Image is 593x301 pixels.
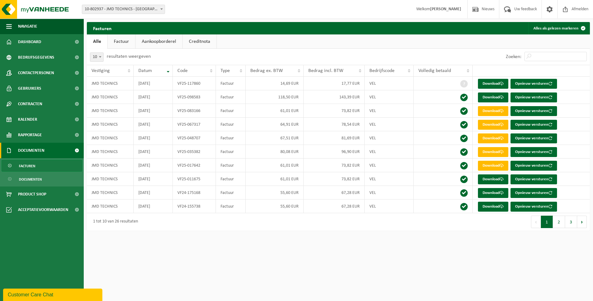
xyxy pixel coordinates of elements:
td: Factuur [216,200,246,213]
h2: Facturen [87,22,118,34]
span: Navigatie [18,19,37,34]
td: [DATE] [134,131,173,145]
div: 1 tot 10 van 26 resultaten [90,216,138,227]
span: 10-802937 - JMD TECHNICS - OOSTENDE [82,5,165,14]
td: Factuur [216,104,246,118]
td: JMD TECHNICS [87,159,134,172]
button: Alles als gelezen markeren [528,22,589,34]
td: VEL [365,172,414,186]
a: Download [478,120,508,130]
td: VF25-011675 [173,172,216,186]
span: Volledig betaald [418,68,451,73]
a: Download [478,147,508,157]
td: Factuur [216,118,246,131]
td: JMD TECHNICS [87,131,134,145]
button: 3 [565,216,577,228]
button: Opnieuw versturen [511,133,557,143]
td: VEL [365,200,414,213]
td: [DATE] [134,104,173,118]
strong: [PERSON_NAME] [430,7,461,11]
td: 73,82 EUR [304,172,365,186]
button: Opnieuw versturen [511,120,557,130]
span: 10 [90,53,103,61]
span: Code [177,68,188,73]
td: 81,69 EUR [304,131,365,145]
td: JMD TECHNICS [87,200,134,213]
td: 14,69 EUR [246,77,304,90]
td: 67,51 EUR [246,131,304,145]
td: 118,50 EUR [246,90,304,104]
td: [DATE] [134,77,173,90]
label: Zoeken: [506,54,521,59]
a: Facturen [2,160,82,172]
button: Opnieuw versturen [511,79,557,89]
label: resultaten weergeven [107,54,151,59]
td: [DATE] [134,118,173,131]
td: VF25-067317 [173,118,216,131]
a: Aankoopborderel [136,34,182,49]
a: Creditnota [183,34,216,49]
td: JMD TECHNICS [87,186,134,200]
td: [DATE] [134,200,173,213]
td: [DATE] [134,172,173,186]
td: VEL [365,90,414,104]
td: [DATE] [134,159,173,172]
a: Download [478,161,508,171]
span: Documenten [18,143,44,158]
span: Vestiging [91,68,110,73]
button: Previous [531,216,541,228]
td: 61,01 EUR [246,172,304,186]
a: Alle [87,34,107,49]
td: JMD TECHNICS [87,77,134,90]
td: Factuur [216,186,246,200]
td: VEL [365,159,414,172]
td: VEL [365,131,414,145]
td: 67,28 EUR [304,200,365,213]
button: Opnieuw versturen [511,92,557,102]
span: Product Shop [18,186,46,202]
button: 1 [541,216,553,228]
button: Opnieuw versturen [511,161,557,171]
a: Download [478,133,508,143]
span: Bedrag incl. BTW [308,68,343,73]
td: JMD TECHNICS [87,118,134,131]
td: [DATE] [134,186,173,200]
td: VF25-117860 [173,77,216,90]
td: 143,39 EUR [304,90,365,104]
td: Factuur [216,172,246,186]
td: VEL [365,186,414,200]
a: Download [478,92,508,102]
a: Download [478,188,508,198]
td: 96,90 EUR [304,145,365,159]
span: 10 [90,52,104,62]
a: Factuur [108,34,135,49]
td: 73,82 EUR [304,104,365,118]
span: Rapportage [18,127,42,143]
td: 80,08 EUR [246,145,304,159]
td: VF25-098583 [173,90,216,104]
a: Download [478,202,508,212]
td: VEL [365,77,414,90]
a: Download [478,79,508,89]
td: 67,28 EUR [304,186,365,200]
td: 78,54 EUR [304,118,365,131]
button: Opnieuw versturen [511,147,557,157]
td: VF25-048707 [173,131,216,145]
span: Contactpersonen [18,65,54,81]
button: Opnieuw versturen [511,202,557,212]
td: VF24-155738 [173,200,216,213]
td: JMD TECHNICS [87,90,134,104]
td: 17,77 EUR [304,77,365,90]
td: JMD TECHNICS [87,172,134,186]
span: Documenten [19,173,42,185]
td: [DATE] [134,90,173,104]
span: Acceptatievoorwaarden [18,202,68,218]
td: VEL [365,118,414,131]
iframe: chat widget [3,287,104,301]
td: JMD TECHNICS [87,145,134,159]
td: [DATE] [134,145,173,159]
span: Kalender [18,112,37,127]
td: Factuur [216,77,246,90]
td: VF24-175168 [173,186,216,200]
